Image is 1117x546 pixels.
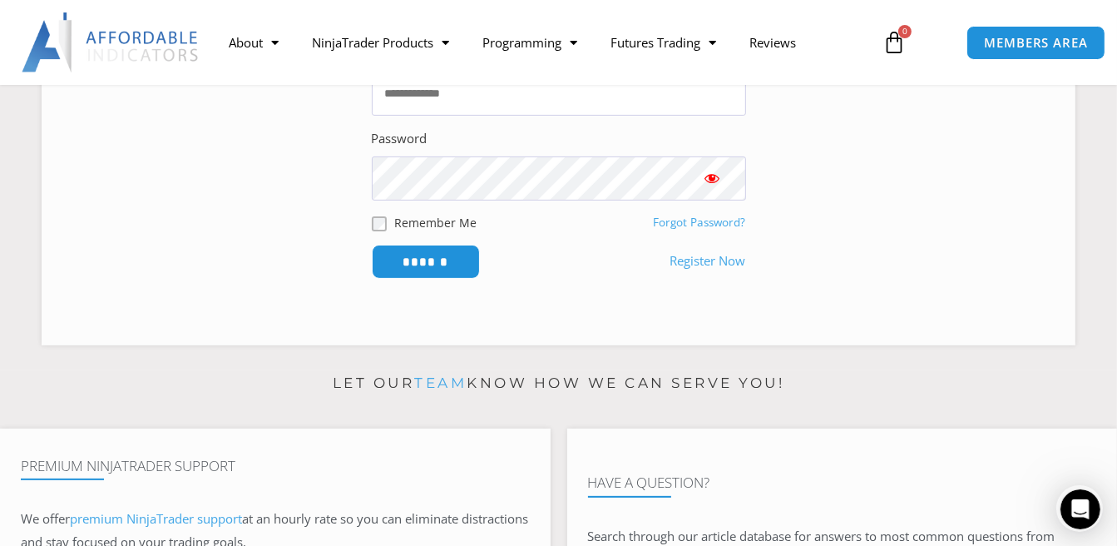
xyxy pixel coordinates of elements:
[22,12,200,72] img: LogoAI | Affordable Indicators – NinjaTrader
[858,18,931,67] a: 0
[372,127,428,151] label: Password
[21,510,70,527] span: We offer
[654,215,746,230] a: Forgot Password?
[295,23,466,62] a: NinjaTrader Products
[21,458,530,474] h4: Premium NinjaTrader Support
[1060,489,1100,529] iframe: Intercom live chat
[212,23,295,62] a: About
[898,25,912,38] span: 0
[680,156,746,201] button: Show password
[588,474,1097,491] h4: Have A Question?
[733,23,813,62] a: Reviews
[212,23,872,62] nav: Menu
[395,214,477,231] label: Remember Me
[414,375,467,391] a: team
[70,510,242,527] a: premium NinjaTrader support
[966,26,1105,60] a: MEMBERS AREA
[984,37,1088,49] span: MEMBERS AREA
[670,250,746,273] a: Register Now
[466,23,594,62] a: Programming
[594,23,733,62] a: Futures Trading
[1056,485,1103,532] iframe: Intercom live chat discovery launcher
